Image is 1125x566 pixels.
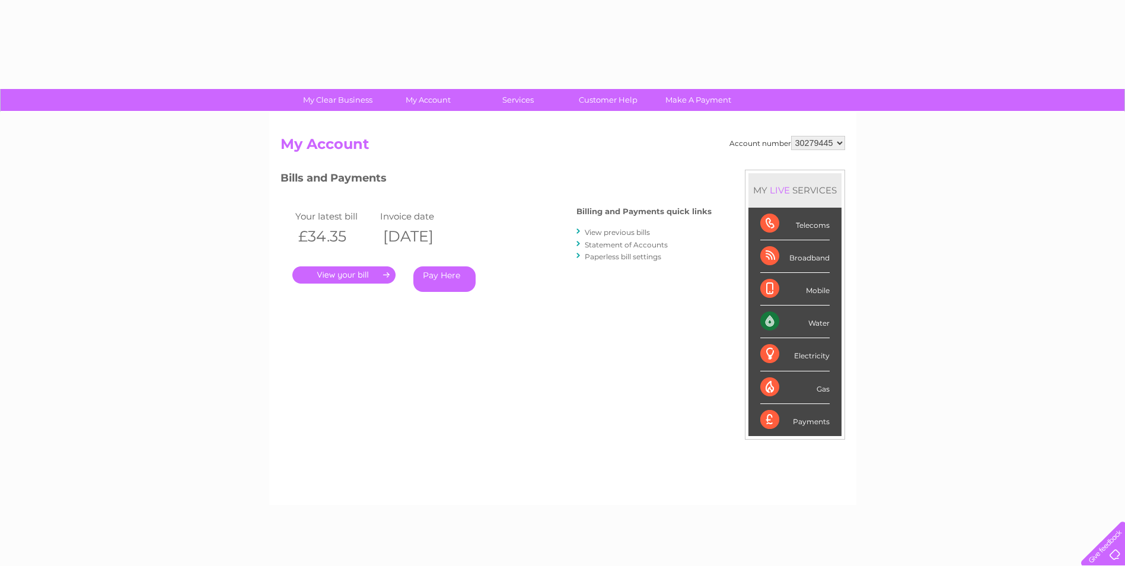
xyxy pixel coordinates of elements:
[729,136,845,150] div: Account number
[469,89,567,111] a: Services
[760,240,830,273] div: Broadband
[413,266,476,292] a: Pay Here
[760,273,830,306] div: Mobile
[576,207,712,216] h4: Billing and Payments quick links
[377,224,463,249] th: [DATE]
[281,136,845,158] h2: My Account
[585,240,668,249] a: Statement of Accounts
[760,404,830,436] div: Payments
[289,89,387,111] a: My Clear Business
[760,306,830,338] div: Water
[760,338,830,371] div: Electricity
[585,252,661,261] a: Paperless bill settings
[760,371,830,404] div: Gas
[760,208,830,240] div: Telecoms
[649,89,747,111] a: Make A Payment
[377,208,463,224] td: Invoice date
[585,228,650,237] a: View previous bills
[292,266,396,284] a: .
[281,170,712,190] h3: Bills and Payments
[292,208,378,224] td: Your latest bill
[748,173,842,207] div: MY SERVICES
[767,185,792,196] div: LIVE
[559,89,657,111] a: Customer Help
[292,224,378,249] th: £34.35
[379,89,477,111] a: My Account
